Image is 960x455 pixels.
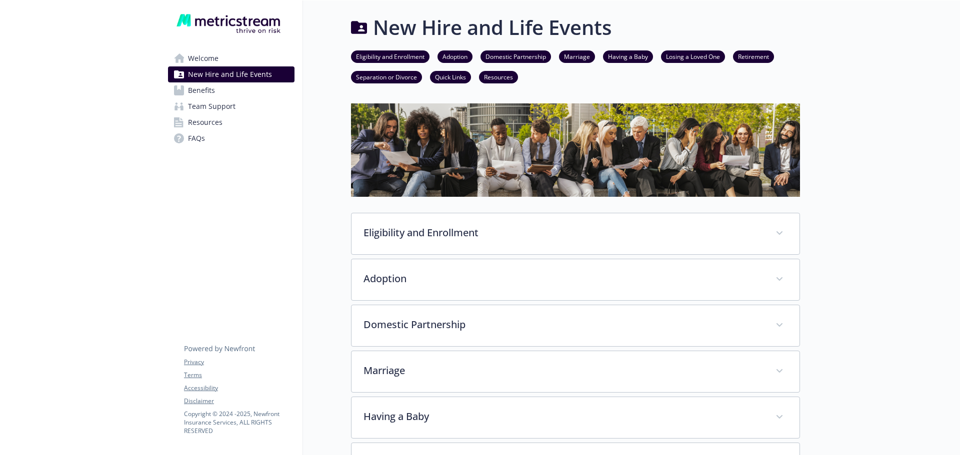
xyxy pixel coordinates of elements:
a: Losing a Loved One [661,51,725,61]
a: Welcome [168,50,294,66]
a: Benefits [168,82,294,98]
a: Accessibility [184,384,294,393]
a: Quick Links [430,72,471,81]
a: New Hire and Life Events [168,66,294,82]
span: FAQs [188,130,205,146]
a: Resources [168,114,294,130]
div: Marriage [351,351,799,392]
span: Benefits [188,82,215,98]
span: Welcome [188,50,218,66]
a: Terms [184,371,294,380]
a: Resources [479,72,518,81]
p: Eligibility and Enrollment [363,225,763,240]
div: Adoption [351,259,799,300]
span: Team Support [188,98,235,114]
p: Adoption [363,271,763,286]
div: Eligibility and Enrollment [351,213,799,254]
a: Privacy [184,358,294,367]
a: Having a Baby [603,51,653,61]
a: Separation or Divorce [351,72,422,81]
h1: New Hire and Life Events [373,12,611,42]
a: Marriage [559,51,595,61]
span: New Hire and Life Events [188,66,272,82]
a: Team Support [168,98,294,114]
p: Marriage [363,363,763,378]
a: Domestic Partnership [480,51,551,61]
img: new hire page banner [351,103,800,197]
a: Adoption [437,51,472,61]
span: Resources [188,114,222,130]
a: Eligibility and Enrollment [351,51,429,61]
p: Domestic Partnership [363,317,763,332]
a: Retirement [733,51,774,61]
a: FAQs [168,130,294,146]
div: Domestic Partnership [351,305,799,346]
p: Copyright © 2024 - 2025 , Newfront Insurance Services, ALL RIGHTS RESERVED [184,410,294,435]
div: Having a Baby [351,397,799,438]
p: Having a Baby [363,409,763,424]
a: Disclaimer [184,397,294,406]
